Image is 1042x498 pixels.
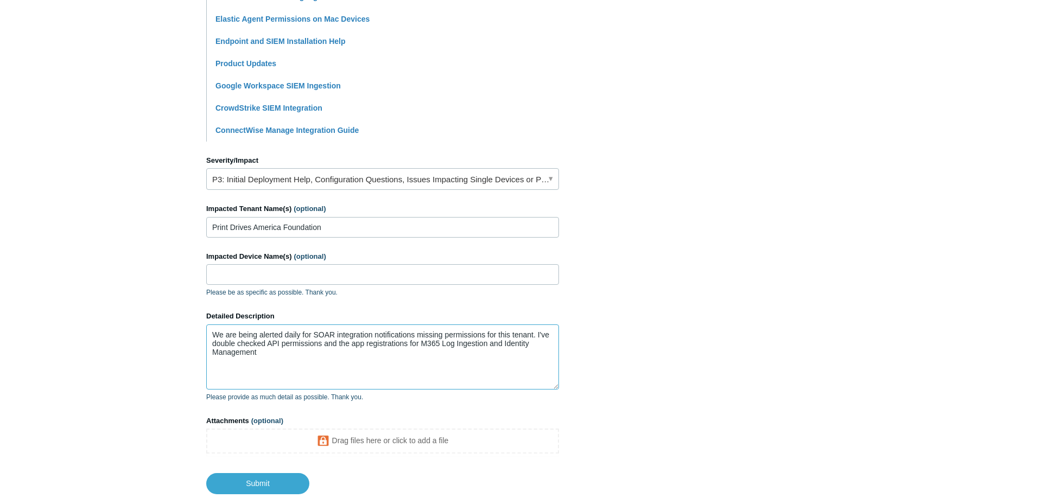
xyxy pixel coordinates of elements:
span: (optional) [294,252,326,260]
span: (optional) [294,205,326,213]
span: (optional) [251,417,283,425]
input: Submit [206,473,309,494]
label: Attachments [206,416,559,426]
label: Severity/Impact [206,155,559,166]
p: Please be as specific as possible. Thank you. [206,288,559,297]
a: CrowdStrike SIEM Integration [215,104,322,112]
a: Google Workspace SIEM Ingestion [215,81,341,90]
a: P3: Initial Deployment Help, Configuration Questions, Issues Impacting Single Devices or Past Out... [206,168,559,190]
label: Impacted Tenant Name(s) [206,203,559,214]
a: Endpoint and SIEM Installation Help [215,37,346,46]
a: Elastic Agent Permissions on Mac Devices [215,15,370,23]
label: Detailed Description [206,311,559,322]
label: Impacted Device Name(s) [206,251,559,262]
a: Product Updates [215,59,276,68]
a: ConnectWise Manage Integration Guide [215,126,359,135]
p: Please provide as much detail as possible. Thank you. [206,392,559,402]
